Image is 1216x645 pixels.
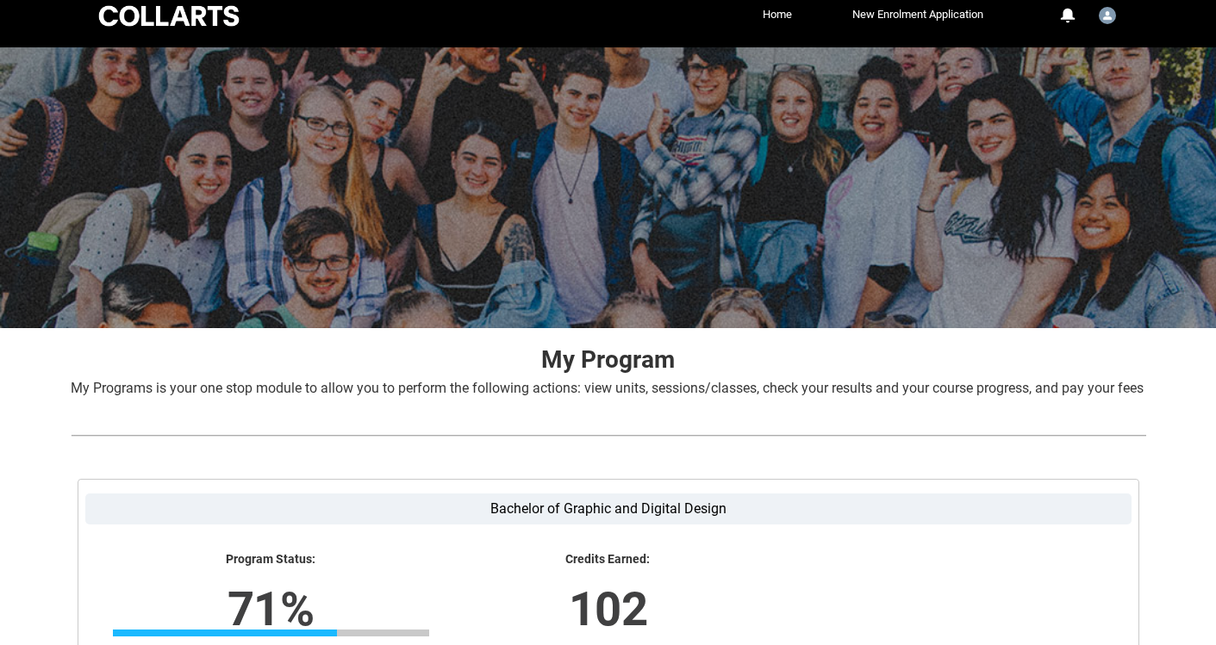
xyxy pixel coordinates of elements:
lightning-formatted-text: Program Status: [113,552,429,567]
div: Progress Bar [113,629,429,636]
lightning-formatted-number: 102 [339,574,876,644]
a: New Enrolment Application [848,2,988,28]
span: My Programs is your one stop module to allow you to perform the following actions: view units, se... [71,380,1144,396]
lightning-formatted-number: 71% [2,574,539,644]
img: Student.alilana.20241980 [1099,7,1116,24]
lightning-formatted-text: Credits Earned: [450,552,766,567]
img: REDU_GREY_LINE [71,426,1146,444]
label: Bachelor of Graphic and Digital Design [85,493,1132,524]
strong: My Program [541,345,675,374]
a: Home [758,2,796,28]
